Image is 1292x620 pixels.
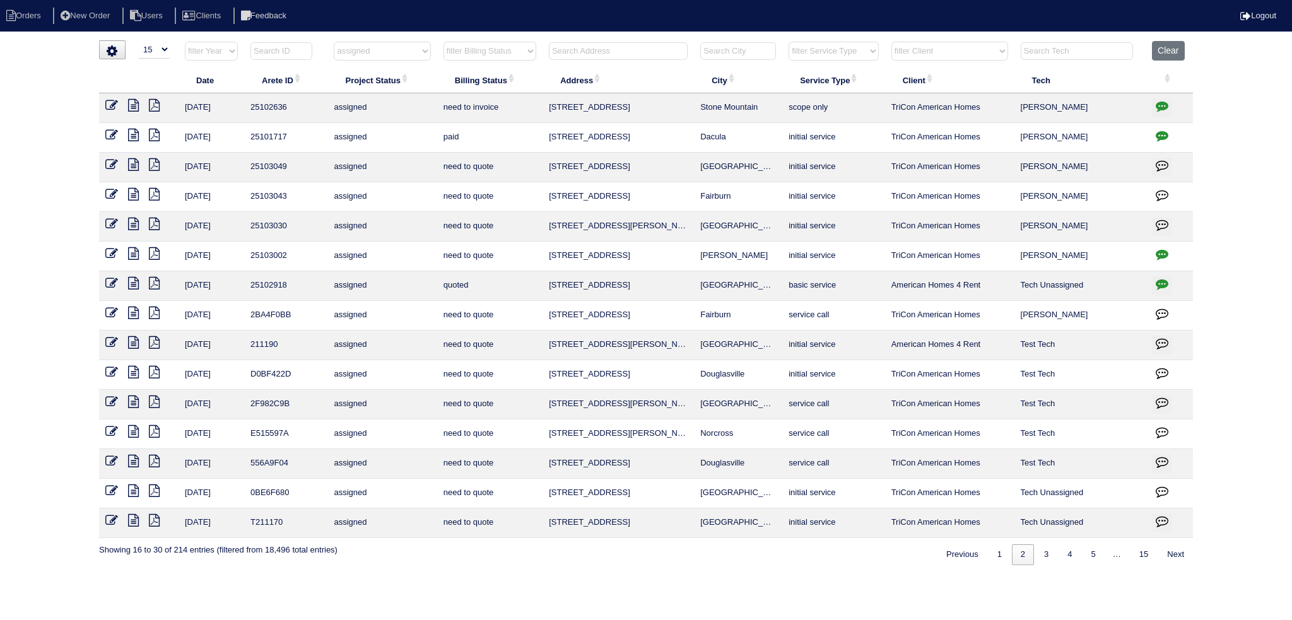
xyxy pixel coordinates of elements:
[885,93,1014,123] td: TriCon American Homes
[782,271,884,301] td: basic service
[694,419,782,449] td: Norcross
[543,153,694,182] td: [STREET_ADDRESS]
[122,8,173,25] li: Users
[327,242,437,271] td: assigned
[694,123,782,153] td: Dacula
[694,153,782,182] td: [GEOGRAPHIC_DATA]
[327,153,437,182] td: assigned
[885,449,1014,479] td: TriCon American Homes
[543,419,694,449] td: [STREET_ADDRESS][PERSON_NAME]
[244,212,327,242] td: 25103030
[543,93,694,123] td: [STREET_ADDRESS]
[244,479,327,508] td: 0BE6F680
[1014,242,1146,271] td: [PERSON_NAME]
[244,330,327,360] td: 211190
[244,242,327,271] td: 25103002
[1014,212,1146,242] td: [PERSON_NAME]
[437,153,543,182] td: need to quote
[179,212,244,242] td: [DATE]
[1014,153,1146,182] td: [PERSON_NAME]
[782,360,884,390] td: initial service
[1014,301,1146,330] td: [PERSON_NAME]
[782,67,884,93] th: Service Type: activate to sort column ascending
[885,271,1014,301] td: American Homes 4 Rent
[694,301,782,330] td: Fairburn
[437,212,543,242] td: need to quote
[437,449,543,479] td: need to quote
[327,212,437,242] td: assigned
[885,123,1014,153] td: TriCon American Homes
[179,67,244,93] th: Date
[179,419,244,449] td: [DATE]
[782,390,884,419] td: service call
[543,242,694,271] td: [STREET_ADDRESS]
[543,67,694,93] th: Address: activate to sort column ascending
[122,11,173,20] a: Users
[543,301,694,330] td: [STREET_ADDRESS]
[179,360,244,390] td: [DATE]
[179,301,244,330] td: [DATE]
[244,419,327,449] td: E515597A
[885,301,1014,330] td: TriCon American Homes
[694,182,782,212] td: Fairburn
[244,93,327,123] td: 25102636
[1012,544,1034,565] a: 2
[782,479,884,508] td: initial service
[1083,544,1105,565] a: 5
[327,508,437,538] td: assigned
[1014,508,1146,538] td: Tech Unassigned
[327,93,437,123] td: assigned
[989,544,1011,565] a: 1
[437,390,543,419] td: need to quote
[1014,479,1146,508] td: Tech Unassigned
[244,390,327,419] td: 2F982C9B
[179,508,244,538] td: [DATE]
[694,271,782,301] td: [GEOGRAPHIC_DATA]
[543,479,694,508] td: [STREET_ADDRESS]
[244,182,327,212] td: 25103043
[327,182,437,212] td: assigned
[1240,11,1276,20] a: Logout
[1014,419,1146,449] td: Test Tech
[782,449,884,479] td: service call
[437,67,543,93] th: Billing Status: activate to sort column ascending
[885,390,1014,419] td: TriCon American Homes
[782,242,884,271] td: initial service
[53,8,120,25] li: New Order
[99,538,338,556] div: Showing 16 to 30 of 214 entries (filtered from 18,496 total entries)
[543,212,694,242] td: [STREET_ADDRESS][PERSON_NAME]
[437,271,543,301] td: quoted
[694,242,782,271] td: [PERSON_NAME]
[782,153,884,182] td: initial service
[1035,544,1057,565] a: 3
[244,153,327,182] td: 25103049
[327,123,437,153] td: assigned
[700,42,776,60] input: Search City
[53,11,120,20] a: New Order
[782,123,884,153] td: initial service
[327,301,437,330] td: assigned
[179,123,244,153] td: [DATE]
[885,153,1014,182] td: TriCon American Homes
[244,301,327,330] td: 2BA4F0BB
[782,508,884,538] td: initial service
[1146,67,1193,93] th: : activate to sort column ascending
[694,508,782,538] td: [GEOGRAPHIC_DATA]
[885,479,1014,508] td: TriCon American Homes
[1014,271,1146,301] td: Tech Unassigned
[694,360,782,390] td: Douglasville
[543,182,694,212] td: [STREET_ADDRESS]
[327,449,437,479] td: assigned
[327,271,437,301] td: assigned
[179,93,244,123] td: [DATE]
[327,390,437,419] td: assigned
[885,242,1014,271] td: TriCon American Homes
[1158,544,1193,565] a: Next
[437,360,543,390] td: need to quote
[244,449,327,479] td: 556A9F04
[885,212,1014,242] td: TriCon American Homes
[437,479,543,508] td: need to quote
[244,360,327,390] td: D0BF422D
[694,67,782,93] th: City: activate to sort column ascending
[885,419,1014,449] td: TriCon American Homes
